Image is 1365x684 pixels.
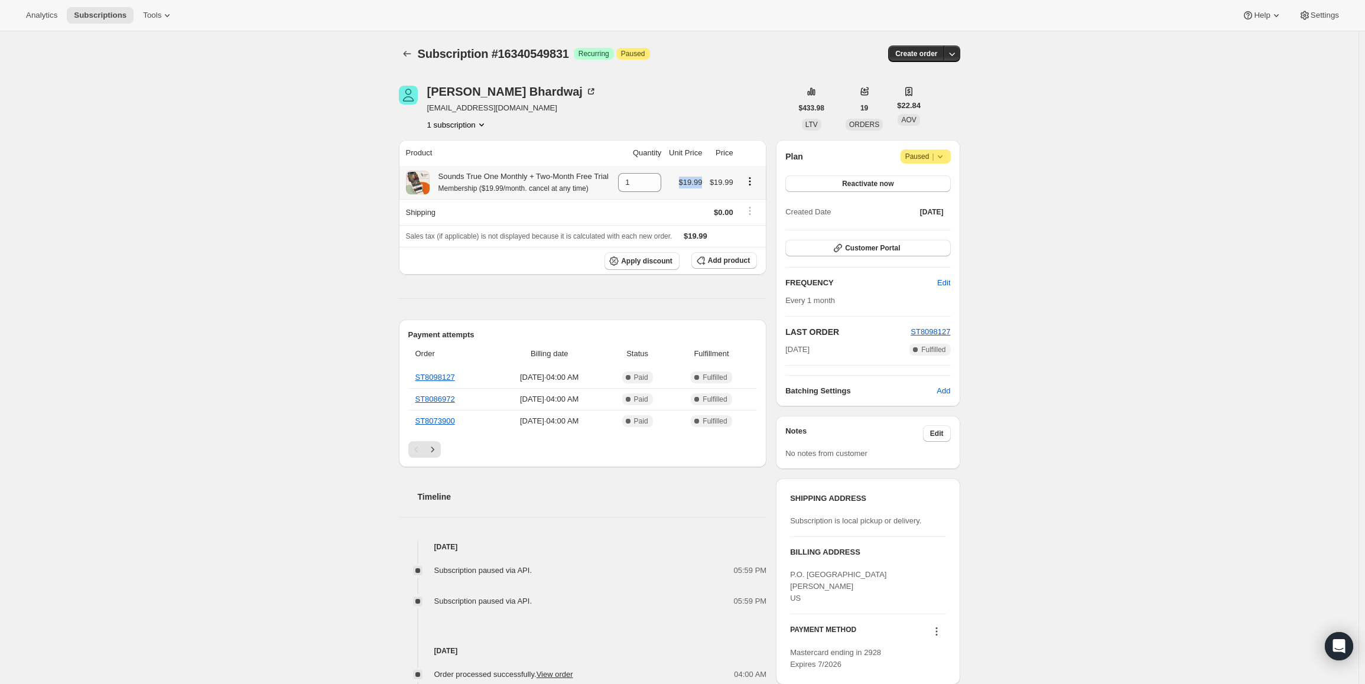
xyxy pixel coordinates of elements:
[785,240,950,256] button: Customer Portal
[920,207,944,217] span: [DATE]
[929,382,957,400] button: Add
[19,7,64,24] button: Analytics
[930,429,944,438] span: Edit
[1254,11,1270,20] span: Help
[860,103,868,113] span: 19
[1325,632,1353,660] div: Open Intercom Messenger
[895,49,937,58] span: Create order
[937,277,950,289] span: Edit
[708,256,750,265] span: Add product
[785,425,923,442] h3: Notes
[911,326,950,338] button: ST8098127
[932,152,934,161] span: |
[497,372,602,383] span: [DATE] · 04:00 AM
[905,151,946,162] span: Paused
[399,86,418,105] span: Rajni Bhardwaj
[901,116,916,124] span: AOV
[785,326,911,338] h2: LAST ORDER
[673,348,750,360] span: Fulfillment
[497,393,602,405] span: [DATE] · 04:00 AM
[434,566,532,575] span: Subscription paused via API.
[1235,7,1289,24] button: Help
[734,595,767,607] span: 05:59 PM
[434,670,573,679] span: Order processed successfully.
[415,416,455,425] a: ST8073900
[923,425,951,442] button: Edit
[845,243,900,253] span: Customer Portal
[790,516,921,525] span: Subscription is local pickup or delivery.
[785,344,810,356] span: [DATE]
[691,252,757,269] button: Add product
[497,348,602,360] span: Billing date
[634,395,648,404] span: Paid
[785,277,937,289] h2: FREQUENCY
[913,204,951,220] button: [DATE]
[790,625,856,641] h3: PAYMENT METHOD
[785,151,803,162] h2: Plan
[710,178,733,187] span: $19.99
[679,178,703,187] span: $19.99
[408,441,758,458] nav: Pagination
[406,171,430,194] img: product img
[399,45,415,62] button: Subscriptions
[785,206,831,218] span: Created Date
[703,416,727,426] span: Fulfilled
[911,327,950,336] a: ST8098127
[415,395,455,403] a: ST8086972
[497,415,602,427] span: [DATE] · 04:00 AM
[537,670,573,679] a: View order
[430,171,609,194] div: Sounds True One Monthly + Two-Month Free Trial
[790,570,886,602] span: P.O. [GEOGRAPHIC_DATA][PERSON_NAME] US
[604,252,680,270] button: Apply discount
[434,597,532,605] span: Subscription paused via API.
[706,140,736,166] th: Price
[665,140,706,166] th: Unit Price
[703,395,727,404] span: Fulfilled
[930,273,957,292] button: Edit
[849,120,879,129] span: ORDERS
[703,373,727,382] span: Fulfilled
[684,232,707,240] span: $19.99
[734,669,766,680] span: 04:00 AM
[921,345,945,354] span: Fulfilled
[415,373,455,382] a: ST8098127
[790,648,881,669] span: Mastercard ending in 2928 Expires 7/2026
[1311,11,1339,20] span: Settings
[408,341,494,367] th: Order
[785,296,835,305] span: Every 1 month
[143,11,161,20] span: Tools
[790,546,945,558] h3: BILLING ADDRESS
[785,175,950,192] button: Reactivate now
[799,103,824,113] span: $433.98
[609,348,666,360] span: Status
[74,11,126,20] span: Subscriptions
[406,232,672,240] span: Sales tax (if applicable) is not displayed because it is calculated with each new order.
[408,329,758,341] h2: Payment attempts
[438,184,589,193] small: Membership ($19.99/month. cancel at any time)
[634,373,648,382] span: Paid
[26,11,57,20] span: Analytics
[853,100,875,116] button: 19
[740,204,759,217] button: Shipping actions
[427,86,597,97] div: [PERSON_NAME] Bhardwaj
[790,493,945,504] h3: SHIPPING ADDRESS
[424,441,441,458] button: Next
[399,541,767,553] h4: [DATE]
[734,565,767,576] span: 05:59 PM
[634,416,648,426] span: Paid
[714,208,733,217] span: $0.00
[785,385,937,397] h6: Batching Settings
[1292,7,1346,24] button: Settings
[937,385,950,397] span: Add
[792,100,831,116] button: $433.98
[740,175,759,188] button: Product actions
[427,102,597,114] span: [EMAIL_ADDRESS][DOMAIN_NAME]
[621,49,645,58] span: Paused
[842,179,893,188] span: Reactivate now
[427,119,487,131] button: Product actions
[418,491,767,503] h2: Timeline
[615,140,665,166] th: Quantity
[805,120,818,129] span: LTV
[399,140,615,166] th: Product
